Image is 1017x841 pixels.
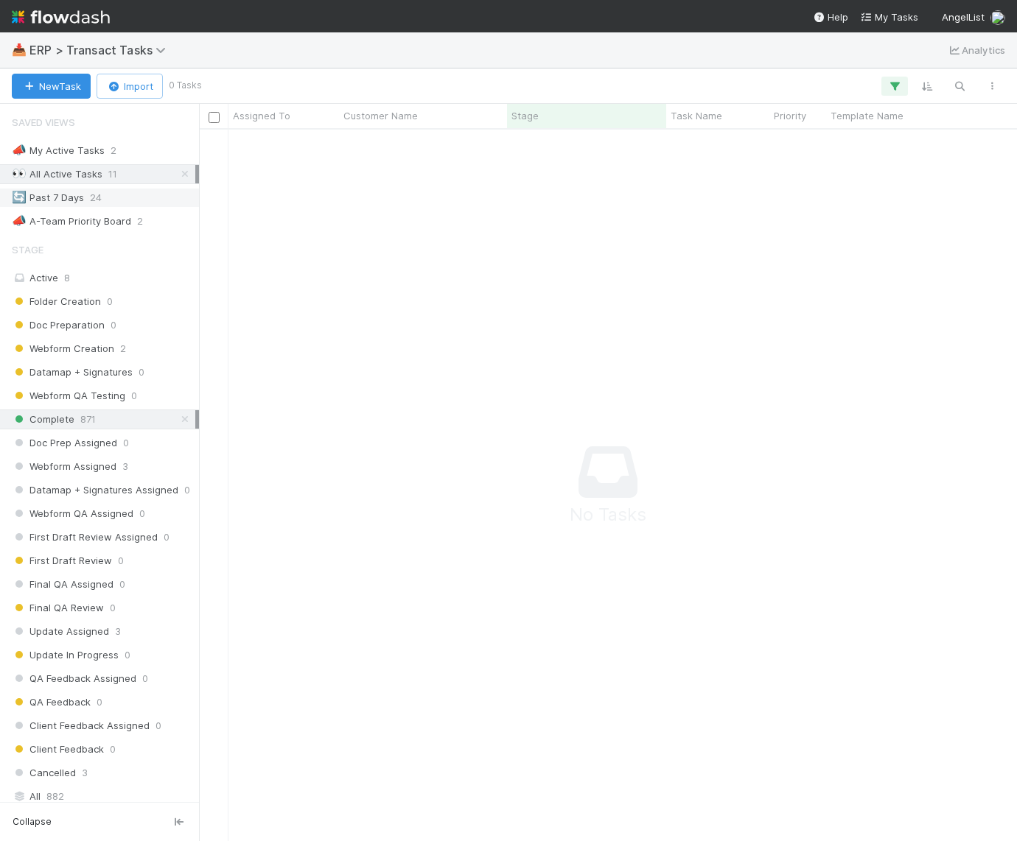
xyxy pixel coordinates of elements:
[29,43,173,57] span: ERP > Transact Tasks
[12,269,195,287] div: Active
[82,764,88,782] span: 3
[12,212,131,231] div: A-Team Priority Board
[13,815,52,828] span: Collapse
[110,599,116,617] span: 0
[12,646,119,664] span: Update In Progress
[12,481,178,499] span: Datamap + Signatures Assigned
[12,167,27,180] span: 👀
[120,339,126,358] span: 2
[12,622,109,641] span: Update Assigned
[12,292,101,311] span: Folder Creation
[164,528,169,546] span: 0
[12,434,117,452] span: Doc Prep Assigned
[131,387,137,405] span: 0
[118,552,124,570] span: 0
[671,108,722,123] span: Task Name
[137,212,143,231] span: 2
[12,764,76,782] span: Cancelled
[813,10,848,24] div: Help
[12,191,27,203] span: 🔄
[12,599,104,617] span: Final QA Review
[343,108,418,123] span: Customer Name
[90,189,102,207] span: 24
[774,108,806,123] span: Priority
[990,10,1005,25] img: avatar_f5fedbe2-3a45-46b0-b9bb-d3935edf1c24.png
[155,717,161,735] span: 0
[125,646,130,664] span: 0
[12,575,113,594] span: Final QA Assigned
[860,11,918,23] span: My Tasks
[139,504,145,523] span: 0
[122,457,128,476] span: 3
[111,316,116,334] span: 0
[123,434,129,452] span: 0
[12,165,102,183] div: All Active Tasks
[12,189,84,207] div: Past 7 Days
[139,363,144,381] span: 0
[64,272,70,284] span: 8
[142,669,148,688] span: 0
[860,10,918,24] a: My Tasks
[209,112,220,123] input: Toggle All Rows Selected
[12,457,116,476] span: Webform Assigned
[511,108,539,123] span: Stage
[12,717,150,735] span: Client Feedback Assigned
[12,504,133,523] span: Webform QA Assigned
[12,363,133,381] span: Datamap + Signatures
[119,575,125,594] span: 0
[12,669,136,688] span: QA Feedback Assigned
[12,387,125,405] span: Webform QA Testing
[12,4,110,29] img: logo-inverted-e16ddd16eac7371096b0.svg
[97,74,163,99] button: Import
[12,693,91,711] span: QA Feedback
[12,74,91,99] button: NewTask
[12,410,74,429] span: Complete
[169,79,202,92] small: 0 Tasks
[97,693,102,711] span: 0
[12,141,105,160] div: My Active Tasks
[12,528,158,546] span: First Draft Review Assigned
[110,740,116,759] span: 0
[108,165,117,183] span: 11
[184,481,190,499] span: 0
[233,108,290,123] span: Assigned To
[12,552,112,570] span: First Draft Review
[12,235,43,264] span: Stage
[831,108,904,123] span: Template Name
[80,410,96,429] span: 871
[942,11,985,23] span: AngelList
[12,108,75,137] span: Saved Views
[111,141,116,160] span: 2
[107,292,113,311] span: 0
[12,144,27,156] span: 📣
[12,214,27,227] span: 📣
[12,339,114,358] span: Webform Creation
[12,316,105,334] span: Doc Preparation
[12,43,27,56] span: 📥
[115,622,121,641] span: 3
[947,41,1005,59] a: Analytics
[12,787,195,806] div: All
[46,787,64,806] span: 882
[12,740,104,759] span: Client Feedback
